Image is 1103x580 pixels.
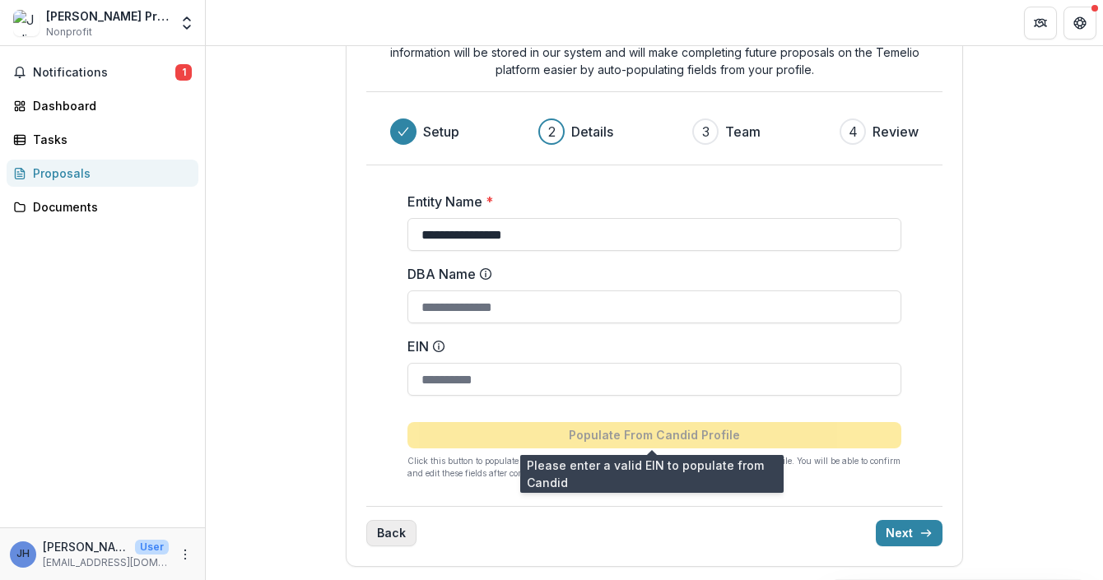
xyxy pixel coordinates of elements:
[175,545,195,564] button: More
[33,165,185,182] div: Proposals
[849,122,858,142] div: 4
[407,422,901,448] button: Populate From Candid Profile
[43,555,169,570] p: [EMAIL_ADDRESS][DOMAIN_NAME]
[390,118,919,145] div: Progress
[548,122,556,142] div: 2
[33,97,185,114] div: Dashboard
[702,122,710,142] div: 3
[407,455,901,480] p: Click this button to populate core profile fields in [GEOGRAPHIC_DATA] from your Candid profile. ...
[46,25,92,39] span: Nonprofit
[1063,7,1096,39] button: Get Help
[725,122,761,142] h3: Team
[175,64,192,81] span: 1
[407,336,891,356] label: EIN
[43,538,128,555] p: [PERSON_NAME]
[135,540,169,554] p: User
[407,264,891,284] label: DBA Name
[876,520,942,546] button: Next
[33,198,185,216] div: Documents
[46,7,169,25] div: [PERSON_NAME] Production
[7,92,198,119] a: Dashboard
[407,192,891,211] label: Entity Name
[7,193,198,220] a: Documents
[366,520,417,546] button: Back
[7,160,198,187] a: Proposals
[7,59,198,86] button: Notifications1
[7,126,198,153] a: Tasks
[423,122,459,142] h3: Setup
[175,7,198,39] button: Open entity switcher
[33,131,185,148] div: Tasks
[571,122,613,142] h3: Details
[873,122,919,142] h3: Review
[366,26,942,78] p: Because this is your first time using Temelio, we are asking you to complete the following profil...
[1024,7,1057,39] button: Partners
[16,549,30,559] div: Junnan He
[13,10,40,36] img: Julia Production
[33,66,175,80] span: Notifications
